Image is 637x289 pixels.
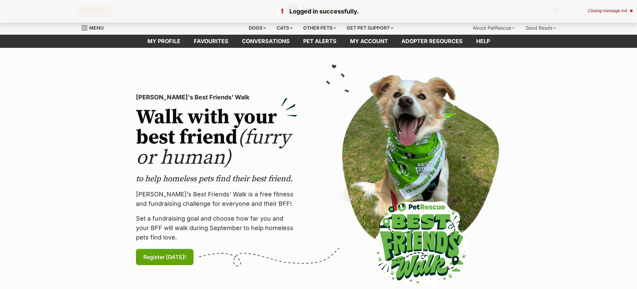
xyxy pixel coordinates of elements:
h2: Walk with your best friend [136,107,297,168]
div: Good Reads [521,21,561,35]
span: Register [DATE]! [143,253,186,261]
div: Other pets [298,21,341,35]
a: conversations [235,35,296,48]
p: [PERSON_NAME]'s Best Friends' Walk [136,93,297,102]
div: Dogs [244,21,271,35]
a: Adopter resources [395,35,469,48]
a: Menu [81,21,108,33]
a: Favourites [187,35,235,48]
span: (furry or human) [136,125,290,170]
a: Register [DATE]! [136,249,193,265]
p: to help homeless pets find their best friend. [136,173,297,184]
p: [PERSON_NAME]’s Best Friends' Walk is a free fitness and fundraising challenge for everyone and t... [136,190,297,208]
span: Menu [89,25,104,31]
a: Help [469,35,497,48]
div: Cats [272,21,297,35]
a: My account [343,35,395,48]
a: Pet alerts [296,35,343,48]
p: Set a fundraising goal and choose how far you and your BFF will walk during September to help hom... [136,214,297,242]
div: Get pet support [342,21,398,35]
a: My profile [141,35,187,48]
div: About PetRescue [468,21,520,35]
